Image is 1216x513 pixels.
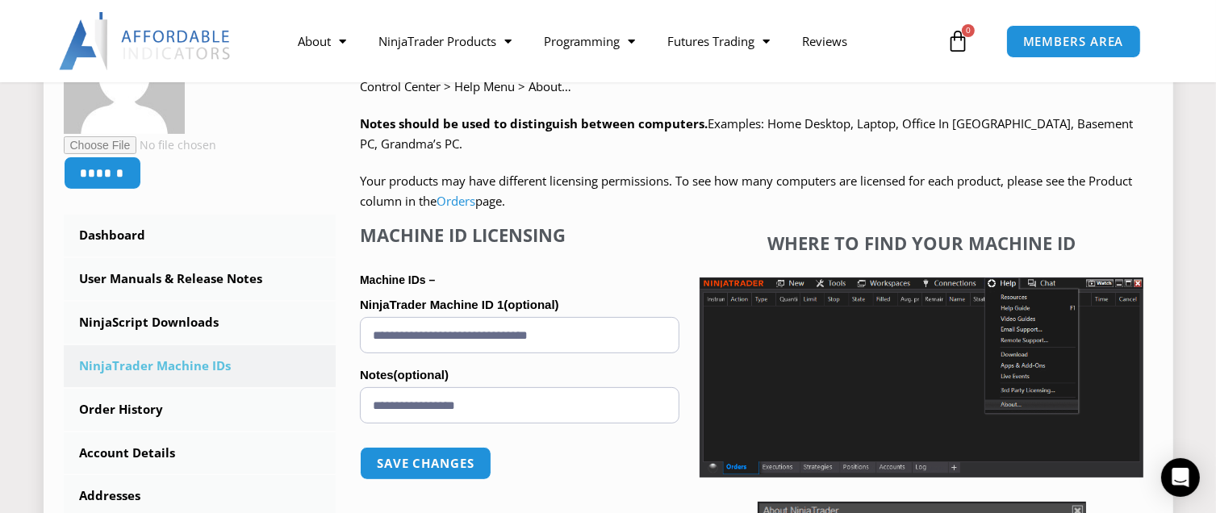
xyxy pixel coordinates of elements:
[360,115,708,131] strong: Notes should be used to distinguish between computers.
[360,273,435,286] strong: Machine IDs –
[360,293,679,317] label: NinjaTrader Machine ID 1
[787,23,864,60] a: Reviews
[1023,35,1124,48] span: MEMBERS AREA
[360,224,679,245] h4: Machine ID Licensing
[394,368,449,382] span: (optional)
[64,302,336,344] a: NinjaScript Downloads
[700,232,1143,253] h4: Where to find your Machine ID
[64,432,336,474] a: Account Details
[437,193,475,209] a: Orders
[652,23,787,60] a: Futures Trading
[360,173,1132,210] span: Your products may have different licensing permissions. To see how many computers are licensed fo...
[64,258,336,300] a: User Manuals & Release Notes
[282,23,362,60] a: About
[504,298,558,311] span: (optional)
[362,23,528,60] a: NinjaTrader Products
[1006,25,1141,58] a: MEMBERS AREA
[962,24,975,37] span: 0
[528,23,652,60] a: Programming
[700,277,1143,478] img: Screenshot 2025-01-17 1155544 | Affordable Indicators – NinjaTrader
[922,18,993,65] a: 0
[360,447,491,480] button: Save changes
[1161,458,1200,497] div: Open Intercom Messenger
[360,115,1133,152] span: Examples: Home Desktop, Laptop, Office In [GEOGRAPHIC_DATA], Basement PC, Grandma’s PC.
[360,363,679,387] label: Notes
[64,215,336,256] a: Dashboard
[64,389,336,431] a: Order History
[59,12,232,70] img: LogoAI | Affordable Indicators – NinjaTrader
[64,345,336,387] a: NinjaTrader Machine IDs
[282,23,943,60] nav: Menu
